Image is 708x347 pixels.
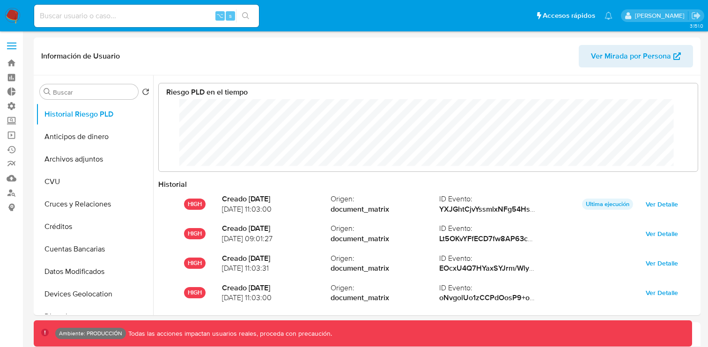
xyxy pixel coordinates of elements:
[331,223,439,234] span: Origen :
[34,10,259,22] input: Buscar usuario o caso...
[36,148,153,170] button: Archivos adjuntos
[222,223,331,234] strong: Creado [DATE]
[646,257,678,270] span: Ver Detalle
[184,228,206,239] p: HIGH
[635,11,688,20] p: nicolas.tolosa@mercadolibre.com
[36,305,153,328] button: Direcciones
[36,170,153,193] button: CVU
[184,199,206,210] p: HIGH
[59,332,122,335] p: Ambiente: PRODUCCIÓN
[222,194,331,204] strong: Creado [DATE]
[439,194,548,204] span: ID Evento :
[439,253,548,264] span: ID Evento :
[222,253,331,264] strong: Creado [DATE]
[331,253,439,264] span: Origen :
[36,103,153,126] button: Historial Riesgo PLD
[36,126,153,148] button: Anticipos de dinero
[36,193,153,215] button: Cruces y Relaciones
[216,11,223,20] span: ⌥
[41,52,120,61] h1: Información de Usuario
[222,293,331,303] span: [DATE] 11:03:00
[222,204,331,214] span: [DATE] 11:03:00
[222,234,331,244] span: [DATE] 09:01:27
[36,215,153,238] button: Créditos
[142,88,149,98] button: Volver al orden por defecto
[126,329,332,338] p: Todas las acciones impactan usuarios reales, proceda con precaución.
[36,238,153,260] button: Cuentas Bancarias
[691,11,701,21] a: Salir
[439,223,548,234] span: ID Evento :
[36,260,153,283] button: Datos Modificados
[331,283,439,293] span: Origen :
[184,287,206,298] p: HIGH
[639,226,685,241] button: Ver Detalle
[229,11,232,20] span: s
[331,293,439,303] strong: document_matrix
[639,197,685,212] button: Ver Detalle
[184,258,206,269] p: HIGH
[639,285,685,300] button: Ver Detalle
[36,283,153,305] button: Devices Geolocation
[331,234,439,244] strong: document_matrix
[222,263,331,273] span: [DATE] 11:03:31
[579,45,693,67] button: Ver Mirada por Persona
[591,45,671,67] span: Ver Mirada por Persona
[582,199,633,210] p: Ultima ejecución
[236,9,255,22] button: search-icon
[44,88,51,96] button: Buscar
[543,11,595,21] span: Accesos rápidos
[222,283,331,293] strong: Creado [DATE]
[439,283,548,293] span: ID Evento :
[53,88,134,96] input: Buscar
[331,194,439,204] span: Origen :
[639,256,685,271] button: Ver Detalle
[331,263,439,273] strong: document_matrix
[646,198,678,211] span: Ver Detalle
[166,87,248,97] strong: Riesgo PLD en el tiempo
[646,286,678,299] span: Ver Detalle
[331,204,439,214] strong: document_matrix
[158,179,187,190] strong: Historial
[605,12,612,20] a: Notificaciones
[646,227,678,240] span: Ver Detalle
